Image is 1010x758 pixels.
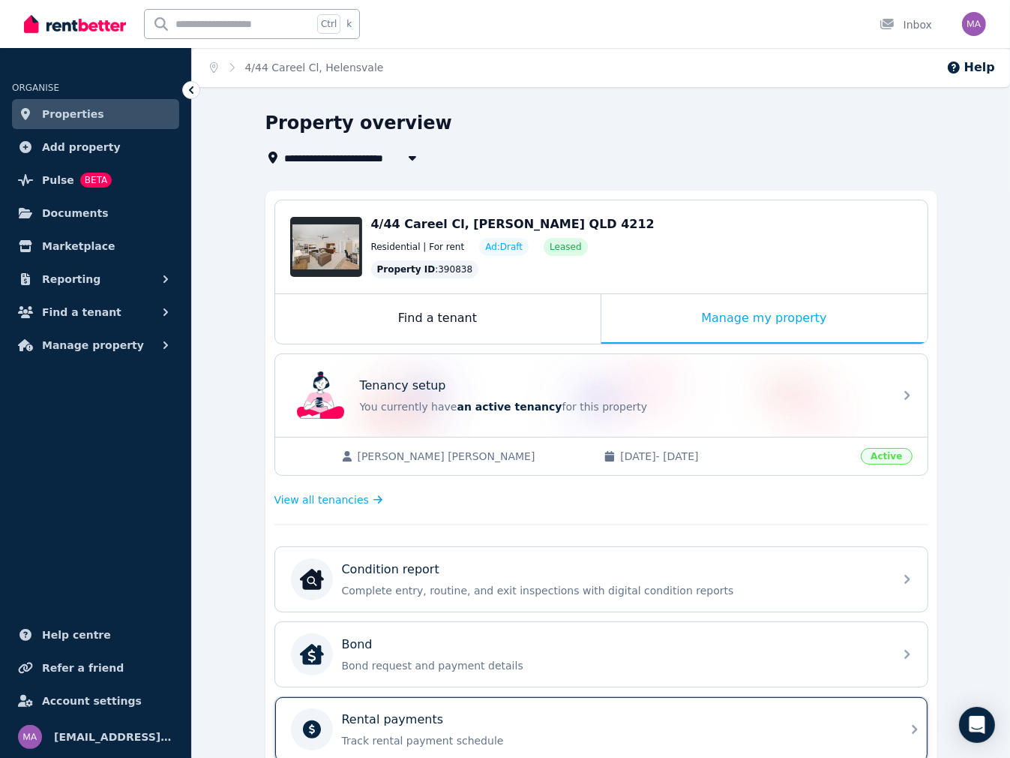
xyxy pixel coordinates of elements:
button: Reporting [12,264,179,294]
p: Condition report [342,561,439,579]
span: Account settings [42,692,142,710]
span: ORGANISE [12,83,59,93]
p: Track rental payment schedule [342,733,885,748]
span: Property ID [377,263,436,275]
p: Bond [342,636,373,654]
div: Manage my property [601,294,928,344]
span: Reporting [42,270,100,288]
img: Condition report [300,567,324,591]
button: Manage property [12,330,179,360]
span: 4/44 Careel Cl, [PERSON_NAME] QLD 4212 [371,217,655,231]
img: Tenancy setup [297,371,345,420]
span: k [346,18,352,30]
p: You currently have for this property [360,399,885,414]
span: Properties [42,105,104,123]
span: Find a tenant [42,303,121,321]
span: BETA [80,173,112,188]
span: [PERSON_NAME] [PERSON_NAME] [358,449,589,464]
span: Marketplace [42,237,115,255]
button: Help [946,59,995,77]
p: Complete entry, routine, and exit inspections with digital condition reports [342,583,885,598]
span: Pulse [42,171,74,189]
p: Tenancy setup [360,377,446,395]
a: 4/44 Careel Cl, Helensvale [245,62,384,74]
a: Tenancy setupTenancy setupYou currently havean active tenancyfor this property [275,354,928,437]
a: Condition reportCondition reportComplete entry, routine, and exit inspections with digital condit... [275,547,928,612]
span: Active [861,448,912,465]
div: Open Intercom Messenger [959,707,995,743]
span: View all tenancies [274,492,369,507]
span: Documents [42,204,109,222]
a: Account settings [12,686,179,716]
span: Add property [42,138,121,156]
p: Rental payments [342,711,444,729]
img: maree.likely@bigpond.com [962,12,986,36]
button: Find a tenant [12,297,179,327]
span: an active tenancy [457,401,562,413]
img: maree.likely@bigpond.com [18,725,42,749]
span: Refer a friend [42,659,124,677]
a: Add property [12,132,179,162]
a: Properties [12,99,179,129]
a: PulseBETA [12,165,179,195]
a: Documents [12,198,179,228]
span: Ad: Draft [485,241,523,253]
div: : 390838 [371,260,479,278]
span: Help centre [42,626,111,644]
a: Refer a friend [12,653,179,683]
div: Find a tenant [275,294,601,344]
p: Bond request and payment details [342,658,885,673]
a: Help centre [12,620,179,650]
h1: Property overview [265,111,452,135]
span: Leased [550,241,581,253]
div: Inbox [880,17,932,32]
a: View all tenancies [274,492,383,507]
img: RentBetter [24,13,126,35]
span: [EMAIL_ADDRESS][DOMAIN_NAME] [54,728,173,746]
span: [DATE] - [DATE] [620,449,852,464]
a: BondBondBond request and payment details [275,622,928,687]
span: Manage property [42,336,144,354]
span: Ctrl [317,14,340,34]
a: Marketplace [12,231,179,261]
nav: Breadcrumb [192,48,402,87]
img: Bond [300,642,324,666]
span: Residential | For rent [371,241,465,253]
